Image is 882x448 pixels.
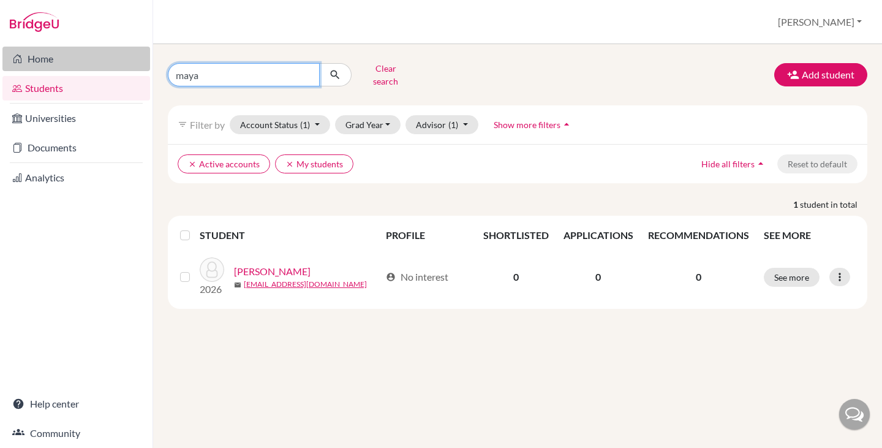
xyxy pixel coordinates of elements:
th: SHORTLISTED [476,221,556,250]
img: Bridge-U [10,12,59,32]
span: Show more filters [494,120,560,130]
th: APPLICATIONS [556,221,641,250]
a: Help center [2,392,150,416]
th: PROFILE [379,221,476,250]
span: (1) [300,120,310,130]
button: Clear search [352,59,420,91]
a: [EMAIL_ADDRESS][DOMAIN_NAME] [244,279,367,290]
button: Grad Year [335,115,401,134]
i: arrow_drop_up [560,118,573,131]
th: RECOMMENDATIONS [641,221,756,250]
button: clearMy students [275,154,353,173]
button: Reset to default [777,154,858,173]
span: Hide all filters [701,159,755,169]
strong: 1 [793,198,800,211]
span: (1) [448,120,458,130]
i: arrow_drop_up [755,158,767,170]
p: 0 [648,270,749,284]
button: [PERSON_NAME] [772,10,867,34]
span: Help [28,9,53,20]
button: clearActive accounts [178,154,270,173]
td: 0 [556,250,641,304]
a: [PERSON_NAME] [234,264,311,279]
button: Add student [774,63,867,86]
i: filter_list [178,120,187,129]
a: Documents [2,135,150,160]
button: Account Status(1) [230,115,330,134]
a: Community [2,421,150,446]
img: Andrade, Maya [200,257,224,282]
button: Show more filtersarrow_drop_up [483,115,583,134]
td: 0 [476,250,556,304]
i: clear [285,160,294,169]
button: Advisor(1) [405,115,478,134]
p: 2026 [200,282,224,297]
span: account_circle [386,272,396,282]
input: Find student by name... [168,63,320,86]
a: Universities [2,106,150,131]
th: STUDENT [200,221,379,250]
a: Home [2,47,150,71]
span: mail [234,281,241,289]
th: SEE MORE [756,221,862,250]
span: student in total [800,198,867,211]
button: Hide all filtersarrow_drop_up [691,154,777,173]
i: clear [188,160,197,169]
div: No interest [386,270,448,284]
button: See more [764,268,820,287]
span: Filter by [190,119,225,131]
a: Students [2,76,150,101]
a: Analytics [2,165,150,190]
